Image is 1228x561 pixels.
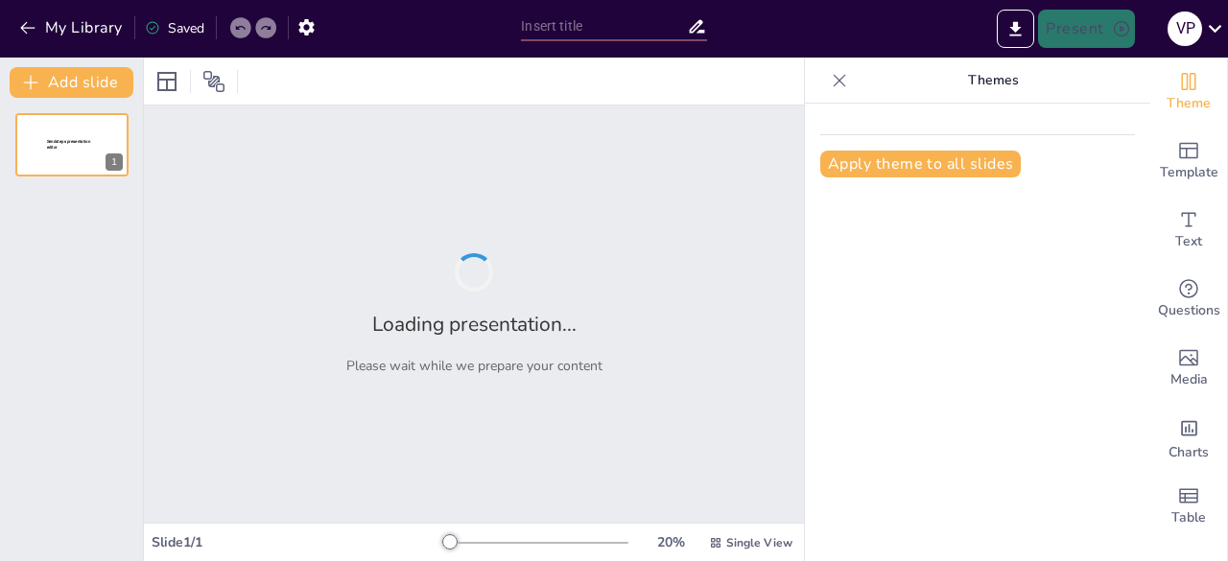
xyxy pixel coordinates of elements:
span: Single View [726,535,792,550]
h2: Loading presentation... [372,311,577,338]
span: Table [1171,507,1206,528]
div: Change the overall theme [1150,58,1227,127]
div: 1 [106,153,123,171]
span: Text [1175,231,1202,252]
button: Add slide [10,67,133,98]
button: Present [1038,10,1134,48]
div: Layout [152,66,182,97]
button: Apply theme to all slides [820,151,1021,177]
div: Saved [145,19,204,37]
span: Media [1170,369,1208,390]
button: v p [1168,10,1202,48]
p: Themes [855,58,1131,104]
div: Add charts and graphs [1150,403,1227,472]
span: Questions [1158,300,1220,321]
span: Position [202,70,225,93]
div: 1 [15,113,129,176]
span: Charts [1169,442,1209,463]
div: 20 % [648,533,694,551]
input: Insert title [521,12,686,40]
p: Please wait while we prepare your content [346,357,602,375]
div: Add a table [1150,472,1227,541]
div: v p [1168,12,1202,46]
div: Add images, graphics, shapes or video [1150,334,1227,403]
button: My Library [14,12,130,43]
div: Slide 1 / 1 [152,533,444,551]
span: Template [1160,162,1218,183]
span: Sendsteps presentation editor [47,139,90,150]
div: Add text boxes [1150,196,1227,265]
div: Add ready made slides [1150,127,1227,196]
button: Export to PowerPoint [997,10,1034,48]
div: Get real-time input from your audience [1150,265,1227,334]
span: Theme [1167,93,1211,114]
